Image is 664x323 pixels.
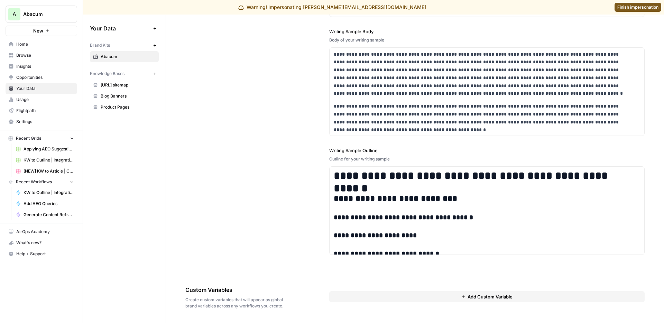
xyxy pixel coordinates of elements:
a: AirOps Academy [6,226,77,237]
button: New [6,26,77,36]
a: Applying AEO Suggestions [13,144,77,155]
button: What's new? [6,237,77,248]
div: What's new? [6,238,77,248]
div: Outline for your writing sample [329,156,645,162]
span: Your Data [90,24,150,33]
label: Writing Sample Body [329,28,645,35]
a: Finish impersonation [615,3,661,12]
span: Your Data [16,85,74,92]
span: [URL] sitemap [101,82,156,88]
span: Product Pages [101,104,156,110]
a: [URL] sitemap [90,80,159,91]
span: Custom Variables [185,286,290,294]
button: Recent Grids [6,133,77,144]
a: Blog Banners [90,91,159,102]
span: Finish impersonation [617,4,658,10]
span: Add AEO Queries [24,201,74,207]
div: Warning! Impersonating [PERSON_NAME][EMAIL_ADDRESS][DOMAIN_NAME] [238,4,426,11]
a: Settings [6,116,77,127]
button: Recent Workflows [6,177,77,187]
span: Abacum [101,54,156,60]
a: [NEW] KW to Article | Cohort Grid [13,166,77,177]
span: KW to Outline | Integration Pages [24,190,74,196]
span: Blog Banners [101,93,156,99]
span: Flightpath [16,108,74,114]
button: Add Custom Variable [329,291,645,302]
a: KW to Outline | Integration Pages Grid [13,155,77,166]
a: Abacum [90,51,159,62]
span: Home [16,41,74,47]
a: Your Data [6,83,77,94]
span: Browse [16,52,74,58]
a: Add AEO Queries [13,198,77,209]
a: Generate Content Refresh Updates Brief [13,209,77,220]
span: Help + Support [16,251,74,257]
a: Product Pages [90,102,159,113]
span: A [12,10,16,18]
span: Knowledge Bases [90,71,124,77]
button: Help + Support [6,248,77,259]
a: Usage [6,94,77,105]
span: Usage [16,96,74,103]
a: Insights [6,61,77,72]
span: KW to Outline | Integration Pages Grid [24,157,74,163]
span: Add Custom Variable [468,293,513,300]
span: Abacum [23,11,65,18]
a: Browse [6,50,77,61]
span: Insights [16,63,74,70]
button: Workspace: Abacum [6,6,77,23]
span: Settings [16,119,74,125]
span: New [33,27,43,34]
label: Writing Sample Outline [329,147,645,154]
span: Applying AEO Suggestions [24,146,74,152]
span: Recent Workflows [16,179,52,185]
span: Recent Grids [16,135,41,141]
span: Generate Content Refresh Updates Brief [24,212,74,218]
span: Create custom variables that will appear as global brand variables across any workflows you create. [185,297,290,309]
a: KW to Outline | Integration Pages [13,187,77,198]
div: Body of your writing sample [329,37,645,43]
span: Brand Kits [90,42,110,48]
a: Opportunities [6,72,77,83]
a: Flightpath [6,105,77,116]
span: [NEW] KW to Article | Cohort Grid [24,168,74,174]
a: Home [6,39,77,50]
span: AirOps Academy [16,229,74,235]
span: Opportunities [16,74,74,81]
